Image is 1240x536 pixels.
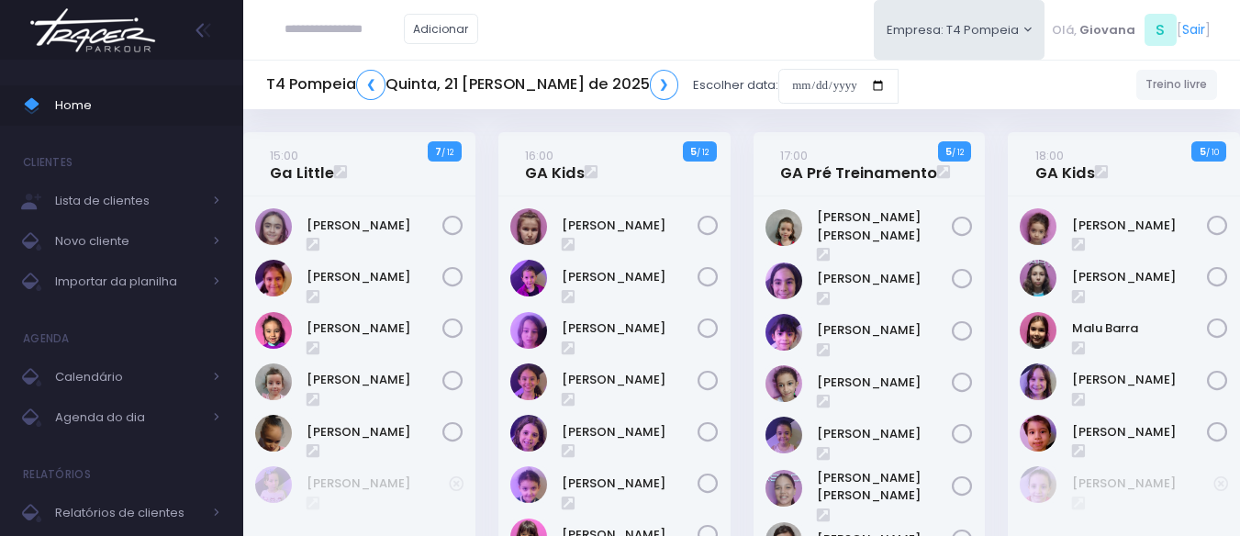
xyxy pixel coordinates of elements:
[23,144,73,181] h4: Clientes
[55,94,220,117] span: Home
[255,415,292,452] img: Sophia Crispi Marques dos Santos
[307,475,449,493] a: [PERSON_NAME]
[817,425,953,443] a: [PERSON_NAME]
[510,466,547,503] img: Liz Helvadjian
[1072,423,1208,441] a: [PERSON_NAME]
[255,363,292,400] img: Mirella Figueiredo Rojas
[817,469,953,505] a: [PERSON_NAME] [PERSON_NAME]
[1045,9,1217,50] div: [ ]
[270,147,298,164] small: 15:00
[435,144,441,159] strong: 7
[55,189,202,213] span: Lista de clientes
[1072,371,1208,389] a: [PERSON_NAME]
[562,319,698,338] a: [PERSON_NAME]
[1206,147,1219,158] small: / 10
[697,147,709,158] small: / 12
[1020,312,1056,349] img: Malu Barra Guirro
[525,147,553,164] small: 16:00
[525,146,585,183] a: 16:00GA Kids
[1035,146,1095,183] a: 18:00GA Kids
[1020,363,1056,400] img: Melissa Gouveia
[307,319,442,338] a: [PERSON_NAME]
[255,208,292,245] img: Eloah Meneguim Tenorio
[1200,144,1206,159] strong: 5
[510,363,547,400] img: Lara Souza
[55,229,202,253] span: Novo cliente
[266,64,899,106] div: Escolher data:
[23,320,70,357] h4: Agenda
[270,146,334,183] a: 15:00Ga Little
[562,423,698,441] a: [PERSON_NAME]
[690,144,697,159] strong: 5
[1079,21,1135,39] span: Giovana
[55,270,202,294] span: Importar da planilha
[562,371,698,389] a: [PERSON_NAME]
[765,314,802,351] img: Isabela dela plata souza
[817,374,953,392] a: [PERSON_NAME]
[1052,21,1077,39] span: Olá,
[1072,217,1208,235] a: [PERSON_NAME]
[650,70,679,100] a: ❯
[817,208,953,244] a: [PERSON_NAME] [PERSON_NAME]
[55,501,202,525] span: Relatórios de clientes
[255,312,292,349] img: Júlia Meneguim Merlo
[1136,70,1218,100] a: Treino livre
[307,217,442,235] a: [PERSON_NAME]
[1072,319,1208,338] a: Malu Barra
[945,144,952,159] strong: 5
[356,70,385,100] a: ❮
[817,270,953,288] a: [PERSON_NAME]
[1182,20,1205,39] a: Sair
[1035,147,1064,164] small: 18:00
[1145,14,1177,46] span: S
[780,147,808,164] small: 17:00
[952,147,964,158] small: / 12
[23,456,91,493] h4: Relatórios
[1072,268,1208,286] a: [PERSON_NAME]
[510,415,547,452] img: Laura Novaes Abud
[562,475,698,493] a: [PERSON_NAME]
[510,312,547,349] img: Gabriela Jordão Natacci
[255,260,292,296] img: Helena Ongarato Amorim Silva
[55,365,202,389] span: Calendário
[510,208,547,245] img: Antonia Landmann
[307,371,442,389] a: [PERSON_NAME]
[765,417,802,453] img: LIZ WHITAKER DE ALMEIDA BORGES
[266,70,678,100] h5: T4 Pompeia Quinta, 21 [PERSON_NAME] de 2025
[1072,475,1214,493] a: [PERSON_NAME]
[55,406,202,430] span: Agenda do dia
[1020,260,1056,296] img: Filomena Caruso Grano
[780,146,937,183] a: 17:00GA Pré Treinamento
[307,268,442,286] a: [PERSON_NAME]
[1020,466,1056,503] img: Rafaella Westphalen Porto Ravasi
[441,147,453,158] small: / 12
[562,217,698,235] a: [PERSON_NAME]
[1020,208,1056,245] img: Emilia Rodrigues
[404,14,479,44] a: Adicionar
[817,321,953,340] a: [PERSON_NAME]
[510,260,547,296] img: Diana Rosa Oliveira
[562,268,698,286] a: [PERSON_NAME]
[765,209,802,246] img: Ana carolina marucci
[1020,415,1056,452] img: Yumi Muller
[765,262,802,299] img: Antonella Rossi Paes Previtalli
[765,470,802,507] img: Maria Carolina Franze Oliveira
[765,365,802,402] img: Ivy Miki Miessa Guadanuci
[255,466,292,503] img: Alice Mattos
[307,423,442,441] a: [PERSON_NAME]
